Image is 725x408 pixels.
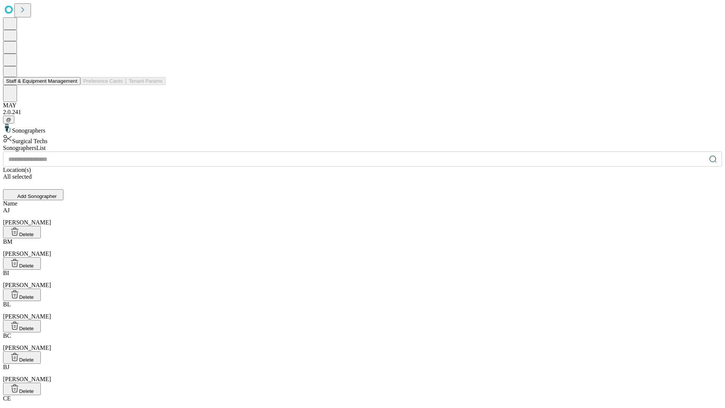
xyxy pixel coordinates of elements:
[3,301,722,320] div: [PERSON_NAME]
[3,238,12,245] span: BM
[3,383,41,395] button: Delete
[3,320,41,332] button: Delete
[3,332,722,351] div: [PERSON_NAME]
[3,173,722,180] div: All selected
[3,351,41,364] button: Delete
[3,124,722,134] div: Sonographers
[3,102,722,109] div: MAY
[3,238,722,257] div: [PERSON_NAME]
[19,326,34,331] span: Delete
[19,388,34,394] span: Delete
[19,294,34,300] span: Delete
[3,167,31,173] span: Location(s)
[17,193,57,199] span: Add Sonographer
[3,332,11,339] span: BC
[3,145,722,151] div: Sonographers List
[3,207,722,226] div: [PERSON_NAME]
[80,77,126,85] button: Preference Cards
[3,134,722,145] div: Surgical Techs
[3,109,722,116] div: 2.0.241
[3,116,14,124] button: @
[3,289,41,301] button: Delete
[3,270,9,276] span: BI
[3,364,722,383] div: [PERSON_NAME]
[126,77,166,85] button: Tenant Params
[3,207,10,213] span: AJ
[6,117,11,122] span: @
[3,77,80,85] button: Staff & Equipment Management
[3,364,9,370] span: BJ
[19,263,34,269] span: Delete
[3,200,722,207] div: Name
[3,226,41,238] button: Delete
[3,395,11,402] span: CE
[19,357,34,363] span: Delete
[19,232,34,237] span: Delete
[3,301,11,308] span: BL
[3,257,41,270] button: Delete
[3,189,63,200] button: Add Sonographer
[3,270,722,289] div: [PERSON_NAME]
